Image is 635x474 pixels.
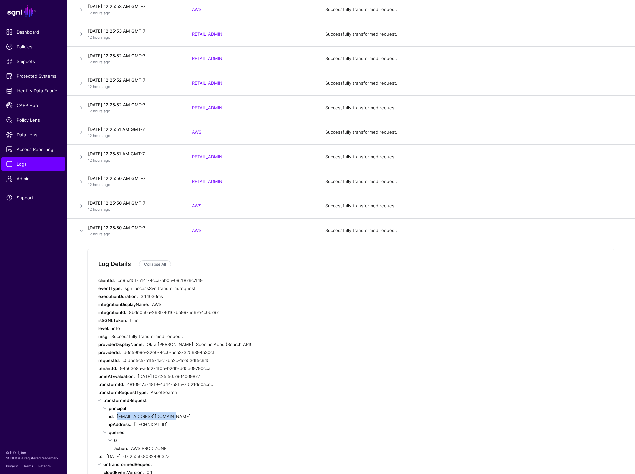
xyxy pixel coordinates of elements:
a: Policies [1,40,65,53]
div: cd95a15f-5141-4cca-bb05-092f876c7f49 [118,276,365,284]
h4: [DATE] 12:25:53 AM GMT-7 [88,28,179,34]
p: 12 hours ago [88,231,179,237]
td: Successfully transformed request. [319,218,635,243]
div: true [130,316,365,324]
strong: isSGNLToken: [98,318,127,323]
strong: executionDuration: [98,294,138,299]
div: AWS PROD ZONE [131,444,381,452]
p: 12 hours ago [88,59,179,65]
a: Patents [38,464,51,468]
a: Terms [23,464,33,468]
p: 12 hours ago [88,84,179,90]
a: Dashboard [1,25,65,39]
p: 12 hours ago [88,182,179,188]
div: Successfully transformed request. [111,332,365,340]
td: Successfully transformed request. [319,46,635,71]
strong: ts: [98,454,104,459]
strong: ipAddress: [109,422,131,427]
div: d6e59b9e-32e0-4cc0-acb3-3256894b30cf [124,348,365,356]
strong: integrationId: [98,310,126,315]
span: Access Reporting [6,146,61,153]
a: Admin [1,172,65,185]
a: Privacy [6,464,18,468]
a: RETAIL_ADMIN [192,80,222,86]
a: Snippets [1,55,65,68]
div: 8bde050a-263f-4016-bb99-5d67e4c0b797 [129,308,365,316]
a: Protected Systems [1,69,65,83]
strong: queries [109,430,124,435]
span: Policy Lens [6,117,61,123]
a: Data Lens [1,128,65,141]
div: [DATE]T07:25:50.803249632Z [106,452,365,460]
h4: [DATE] 12:25:51 AM GMT-7 [88,151,179,157]
p: 12 hours ago [88,10,179,16]
strong: id: [109,414,114,419]
span: Protected Systems [6,73,61,79]
h4: [DATE] 12:25:52 AM GMT-7 [88,53,179,59]
div: [TECHNICAL_ID] [134,420,376,428]
div: [DATE]T07:25:50.796406987Z [138,372,365,380]
h4: [DATE] 12:25:53 AM GMT-7 [88,3,179,9]
p: SGNL® is a registered trademark [6,455,61,461]
p: 12 hours ago [88,158,179,163]
span: Snippets [6,58,61,65]
a: AWS [192,228,201,233]
strong: providerDisplayName: [98,342,144,347]
a: RETAIL_ADMIN [192,56,222,61]
a: SGNL [4,4,63,19]
span: Policies [6,43,61,50]
span: Admin [6,175,61,182]
strong: 0 [114,438,117,443]
div: Okta [PERSON_NAME]: Specific Apps (Search API) [147,340,365,348]
a: AWS [192,129,201,135]
div: AWS [152,300,365,308]
strong: action: [114,446,128,451]
span: Dashboard [6,29,61,35]
a: Access Reporting [1,143,65,156]
strong: principal [109,406,126,411]
div: info [112,324,365,332]
a: RETAIL_ADMIN [192,31,222,37]
h4: [DATE] 12:25:50 AM GMT-7 [88,225,179,231]
td: Successfully transformed request. [319,22,635,47]
strong: providerId: [98,350,121,355]
strong: timeAtEvaluation: [98,374,135,379]
td: Successfully transformed request. [319,71,635,96]
a: AWS [192,7,201,12]
strong: eventType: [98,286,122,291]
p: 12 hours ago [88,133,179,139]
td: Successfully transformed request. [319,169,635,194]
p: 12 hours ago [88,108,179,114]
a: RETAIL_ADMIN [192,179,222,184]
strong: level: [98,326,109,331]
span: Logs [6,161,61,167]
strong: transformedRequest [103,398,147,403]
p: 12 hours ago [88,207,179,212]
h4: [DATE] 12:25:50 AM GMT-7 [88,200,179,206]
h4: [DATE] 12:25:52 AM GMT-7 [88,102,179,108]
td: Successfully transformed request. [319,145,635,169]
div: 94b63e8a-a6e2-4f0b-b2db-dd5e69790cca [120,364,365,372]
span: Support [6,194,61,201]
span: Data Lens [6,131,61,138]
a: Identity Data Fabric [1,84,65,97]
h4: [DATE] 12:25:50 AM GMT-7 [88,175,179,181]
span: Identity Data Fabric [6,87,61,94]
strong: untransformedRequest [103,462,152,467]
td: Successfully transformed request. [319,194,635,218]
h5: Log Details [98,260,131,268]
a: AWS [192,203,201,208]
h4: [DATE] 12:25:51 AM GMT-7 [88,126,179,132]
div: [EMAIL_ADDRESS][DOMAIN_NAME] [117,412,376,420]
a: RETAIL_ADMIN [192,105,222,110]
strong: transformRequestType: [98,390,148,395]
a: Logs [1,157,65,171]
div: c5dbe5c5-b1f5-4ac1-bb2c-1ce53df5c645 [123,356,365,364]
div: 3.14036ms [141,292,365,300]
strong: clientId: [98,278,115,283]
p: 12 hours ago [88,35,179,40]
div: AssetSearch [151,388,365,396]
td: Successfully transformed request. [319,120,635,145]
a: CAEP Hub [1,99,65,112]
span: CAEP Hub [6,102,61,109]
